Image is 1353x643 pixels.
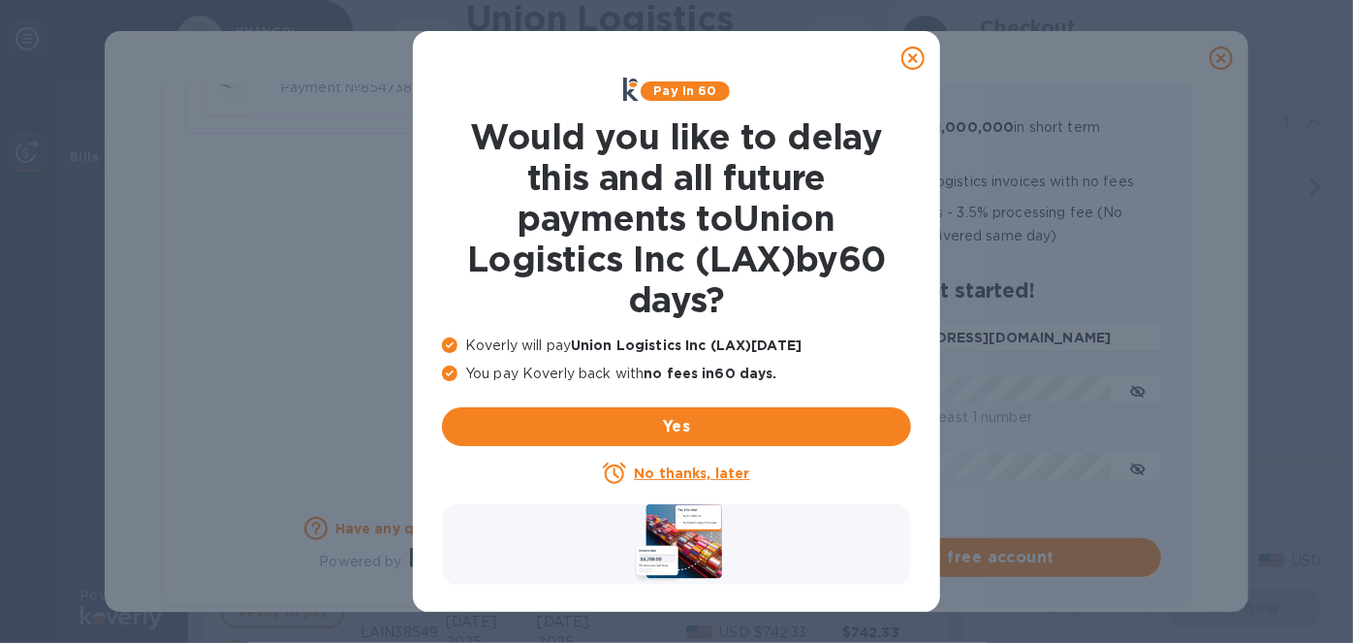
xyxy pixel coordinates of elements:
[280,78,469,98] p: Payment № 85473817
[634,466,749,481] u: No thanks, later
[653,83,716,98] b: Pay in 60
[735,278,1161,303] h2: Let’s get started!
[442,336,911,356] p: Koverly will pay
[477,78,592,98] p: $24,692.77
[735,538,1161,577] button: Create your free account
[764,115,1161,162] p: Quick approval for up to in short term financing
[735,406,1161,429] p: Minimum 8 characters with at least 1 number
[1118,370,1157,409] button: toggle password visibility
[764,255,1161,278] p: No transaction limit
[735,438,841,450] label: Repeat password
[764,88,908,104] b: No transaction fees
[735,323,1161,352] input: Enter email address
[571,338,802,353] b: Union Logistics Inc (LAX) [DATE]
[764,170,1161,193] p: all logistics invoices with no fees
[764,201,1161,247] p: for Credit cards - 3.5% processing fee (No transaction limit, funds delivered same day)
[457,415,896,438] span: Yes
[319,552,401,572] p: Powered by
[928,119,1014,135] b: $1,000,000
[735,305,771,320] b: Email
[764,205,837,220] b: Lower fee
[442,407,911,446] button: Yes
[410,548,491,571] img: Logo
[442,364,911,384] p: You pay Koverly back with
[335,521,484,536] b: Have any questions?
[644,366,776,381] b: no fees in 60 days .
[735,361,794,372] label: Password
[750,546,1146,569] span: Create your free account
[442,116,911,320] h1: Would you like to delay this and all future payments to Union Logistics Inc (LAX) by 60 days ?
[764,174,916,189] b: 60 more days to pay
[1118,448,1157,487] button: toggle password visibility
